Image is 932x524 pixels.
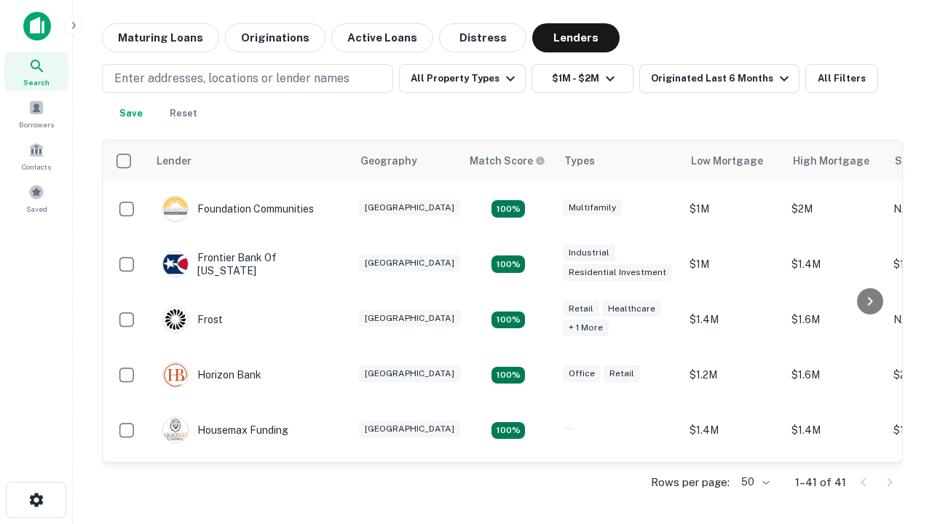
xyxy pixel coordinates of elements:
[352,140,461,181] th: Geography
[491,311,525,329] div: Matching Properties: 4, hasApolloMatch: undefined
[735,472,772,493] div: 50
[26,203,47,215] span: Saved
[160,99,207,128] button: Reset
[784,458,886,513] td: $1.6M
[859,408,932,477] iframe: Chat Widget
[360,152,417,170] div: Geography
[682,140,784,181] th: Low Mortgage
[784,237,886,292] td: $1.4M
[399,64,526,93] button: All Property Types
[602,301,661,317] div: Healthcare
[162,362,261,388] div: Horizon Bank
[491,200,525,218] div: Matching Properties: 4, hasApolloMatch: undefined
[563,365,601,382] div: Office
[793,152,869,170] div: High Mortgage
[23,12,51,41] img: capitalize-icon.png
[682,181,784,237] td: $1M
[162,251,337,277] div: Frontier Bank Of [US_STATE]
[162,306,223,333] div: Frost
[651,70,793,87] div: Originated Last 6 Months
[163,418,188,442] img: picture
[162,417,288,443] div: Housemax Funding
[604,365,640,382] div: Retail
[639,64,799,93] button: Originated Last 6 Months
[784,140,886,181] th: High Mortgage
[470,153,542,169] h6: Match Score
[359,199,460,216] div: [GEOGRAPHIC_DATA]
[805,64,878,93] button: All Filters
[102,23,219,52] button: Maturing Loans
[563,264,672,281] div: Residential Investment
[19,119,54,130] span: Borrowers
[4,52,68,91] a: Search
[102,64,393,93] button: Enter addresses, locations or lender names
[148,140,352,181] th: Lender
[682,347,784,402] td: $1.2M
[162,196,314,222] div: Foundation Communities
[682,237,784,292] td: $1M
[4,94,68,133] a: Borrowers
[491,422,525,440] div: Matching Properties: 4, hasApolloMatch: undefined
[4,136,68,175] a: Contacts
[359,310,460,327] div: [GEOGRAPHIC_DATA]
[359,421,460,437] div: [GEOGRAPHIC_DATA]
[157,152,191,170] div: Lender
[23,76,50,88] span: Search
[359,365,460,382] div: [GEOGRAPHIC_DATA]
[682,402,784,458] td: $1.4M
[691,152,763,170] div: Low Mortgage
[784,292,886,347] td: $1.6M
[563,199,622,216] div: Multifamily
[784,402,886,458] td: $1.4M
[163,307,188,332] img: picture
[532,64,633,93] button: $1M - $2M
[795,474,846,491] p: 1–41 of 41
[682,292,784,347] td: $1.4M
[359,255,460,271] div: [GEOGRAPHIC_DATA]
[556,140,682,181] th: Types
[163,196,188,221] img: picture
[163,362,188,387] img: picture
[532,23,620,52] button: Lenders
[491,367,525,384] div: Matching Properties: 4, hasApolloMatch: undefined
[225,23,325,52] button: Originations
[491,255,525,273] div: Matching Properties: 4, hasApolloMatch: undefined
[4,178,68,218] a: Saved
[461,140,556,181] th: Capitalize uses an advanced AI algorithm to match your search with the best lender. The match sco...
[163,252,188,277] img: picture
[108,99,154,128] button: Save your search to get updates of matches that match your search criteria.
[784,347,886,402] td: $1.6M
[651,474,730,491] p: Rows per page:
[563,245,615,261] div: Industrial
[439,23,526,52] button: Distress
[784,181,886,237] td: $2M
[22,161,51,172] span: Contacts
[682,458,784,513] td: $1.4M
[563,319,609,336] div: + 1 more
[563,301,599,317] div: Retail
[114,70,349,87] p: Enter addresses, locations or lender names
[331,23,433,52] button: Active Loans
[564,152,595,170] div: Types
[470,153,545,169] div: Capitalize uses an advanced AI algorithm to match your search with the best lender. The match sco...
